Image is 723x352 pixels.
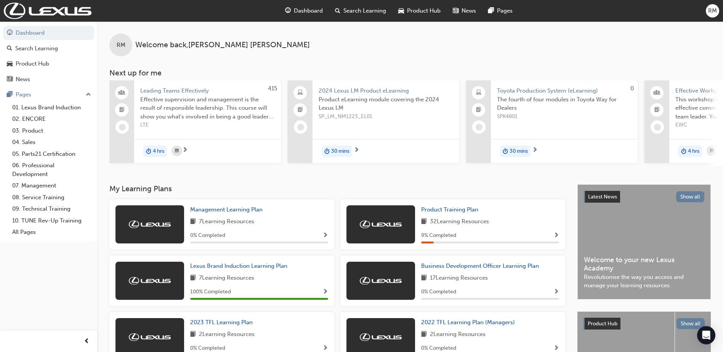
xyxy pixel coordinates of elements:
[9,226,94,238] a: All Pages
[476,88,481,98] span: laptop-icon
[190,231,225,240] span: 0 % Completed
[407,6,441,15] span: Product Hub
[697,326,715,344] div: Open Intercom Messenger
[553,231,559,240] button: Show Progress
[285,6,291,16] span: guage-icon
[430,274,488,283] span: 17 Learning Resources
[462,6,476,15] span: News
[9,160,94,180] a: 06. Professional Development
[322,289,328,296] span: Show Progress
[453,6,458,16] span: news-icon
[119,88,125,98] span: people-icon
[86,90,91,100] span: up-icon
[717,147,723,154] span: next-icon
[497,86,632,95] span: Toyota Production System (eLearning)
[588,320,617,327] span: Product Hub
[322,287,328,297] button: Show Progress
[16,59,49,68] div: Product Hub
[190,319,253,326] span: 2023 TFL Learning Plan
[553,289,559,296] span: Show Progress
[476,105,481,115] span: booktick-icon
[421,205,481,214] a: Product Training Plan
[3,24,94,88] button: DashboardSearch LearningProduct HubNews
[4,3,91,19] a: Trak
[129,221,171,228] img: Trak
[421,262,542,270] a: Business Development Officer Learning Plan
[319,95,453,112] span: Product eLearning module covering the 2024 Lexus LM
[322,231,328,240] button: Show Progress
[398,6,404,16] span: car-icon
[7,91,13,98] span: pages-icon
[109,80,281,163] a: 415Leading Teams EffectivelyEffective supervision and management is the result of responsible lea...
[129,333,171,341] img: Trak
[140,121,275,130] span: LTE
[190,205,266,214] a: Management Learning Plan
[7,45,12,52] span: search-icon
[584,191,704,203] a: Latest NewsShow all
[3,42,94,56] a: Search Learning
[447,3,482,19] a: news-iconNews
[466,80,638,163] a: 0Toyota Production System (eLearning)The fourth of four modules in Toyota Way for DealersSPK4801d...
[421,217,427,227] span: book-icon
[146,146,151,156] span: duration-icon
[676,191,705,202] button: Show all
[584,273,704,290] span: Revolutionise the way you access and manage your learning resources.
[488,6,494,16] span: pages-icon
[297,124,304,131] span: learningRecordVerb_NONE-icon
[268,85,277,92] span: 415
[430,217,489,227] span: 32 Learning Resources
[677,318,705,329] button: Show all
[119,105,125,115] span: booktick-icon
[681,146,686,156] span: duration-icon
[117,41,125,50] span: RM
[182,147,188,154] span: next-icon
[298,105,303,115] span: booktick-icon
[9,148,94,160] a: 05. Parts21 Certification
[331,147,349,156] span: 30 mins
[343,6,386,15] span: Search Learning
[16,90,31,99] div: Pages
[190,274,196,283] span: book-icon
[319,112,453,121] span: SP_LM_NM1223_EL01
[190,217,196,227] span: book-icon
[140,95,275,121] span: Effective supervision and management is the result of responsible leadership. This course will sh...
[476,124,483,131] span: learningRecordVerb_NONE-icon
[553,345,559,352] span: Show Progress
[9,136,94,148] a: 04. Sales
[324,146,330,156] span: duration-icon
[129,277,171,285] img: Trak
[15,44,58,53] div: Search Learning
[119,124,126,131] span: learningRecordVerb_NONE-icon
[588,194,617,200] span: Latest News
[532,147,538,154] span: next-icon
[9,102,94,114] a: 01. Lexus Brand Induction
[16,75,30,84] div: News
[199,217,254,227] span: 7 Learning Resources
[9,215,94,227] a: 10. TUNE Rev-Up Training
[708,6,717,15] span: RM
[329,3,392,19] a: search-iconSearch Learning
[706,4,719,18] button: RM
[482,3,519,19] a: pages-iconPages
[421,231,456,240] span: 9 % Completed
[688,147,699,156] span: 4 hrs
[3,26,94,40] a: Dashboard
[9,125,94,137] a: 03. Product
[584,318,705,330] a: Product HubShow all
[553,287,559,297] button: Show Progress
[7,30,13,37] span: guage-icon
[3,72,94,86] a: News
[421,274,427,283] span: book-icon
[421,288,456,296] span: 0 % Completed
[360,333,402,341] img: Trak
[497,95,632,112] span: The fourth of four modules in Toyota Way for Dealers
[97,69,723,77] h3: Next up for me
[584,256,704,273] span: Welcome to your new Lexus Academy
[3,57,94,71] a: Product Hub
[654,105,660,115] span: booktick-icon
[294,6,323,15] span: Dashboard
[9,113,94,125] a: 02. ENCORE
[335,6,340,16] span: search-icon
[190,262,287,269] span: Lexus Brand Induction Learning Plan
[199,330,255,339] span: 2 Learning Resources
